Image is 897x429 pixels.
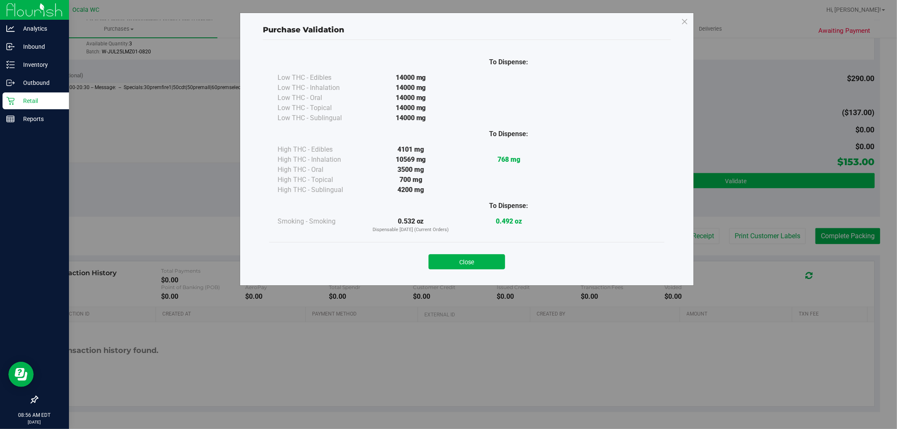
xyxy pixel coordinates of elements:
inline-svg: Outbound [6,79,15,87]
div: Low THC - Topical [278,103,362,113]
div: 14000 mg [362,103,460,113]
div: To Dispense: [460,57,558,67]
inline-svg: Reports [6,115,15,123]
div: High THC - Sublingual [278,185,362,195]
p: [DATE] [4,419,65,425]
div: 14000 mg [362,73,460,83]
div: Low THC - Inhalation [278,83,362,93]
p: Analytics [15,24,65,34]
inline-svg: Retail [6,97,15,105]
div: Smoking - Smoking [278,216,362,226]
div: High THC - Edibles [278,145,362,155]
p: Outbound [15,78,65,88]
div: High THC - Topical [278,175,362,185]
p: Inbound [15,42,65,52]
div: 3500 mg [362,165,460,175]
inline-svg: Inventory [6,61,15,69]
p: Reports [15,114,65,124]
span: Purchase Validation [263,25,344,34]
div: 4200 mg [362,185,460,195]
inline-svg: Inbound [6,42,15,51]
div: High THC - Oral [278,165,362,175]
iframe: Resource center [8,362,34,387]
div: 4101 mg [362,145,460,155]
div: Low THC - Oral [278,93,362,103]
p: Retail [15,96,65,106]
div: Low THC - Sublingual [278,113,362,123]
button: Close [429,254,505,269]
div: To Dispense: [460,129,558,139]
div: 0.532 oz [362,216,460,234]
div: Low THC - Edibles [278,73,362,83]
div: 14000 mg [362,93,460,103]
div: 10569 mg [362,155,460,165]
div: 14000 mg [362,83,460,93]
strong: 768 mg [497,155,520,163]
strong: 0.492 oz [496,217,522,225]
div: 700 mg [362,175,460,185]
div: To Dispense: [460,201,558,211]
p: Inventory [15,60,65,70]
div: 14000 mg [362,113,460,123]
p: Dispensable [DATE] (Current Orders) [362,226,460,234]
p: 08:56 AM EDT [4,411,65,419]
div: High THC - Inhalation [278,155,362,165]
inline-svg: Analytics [6,24,15,33]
